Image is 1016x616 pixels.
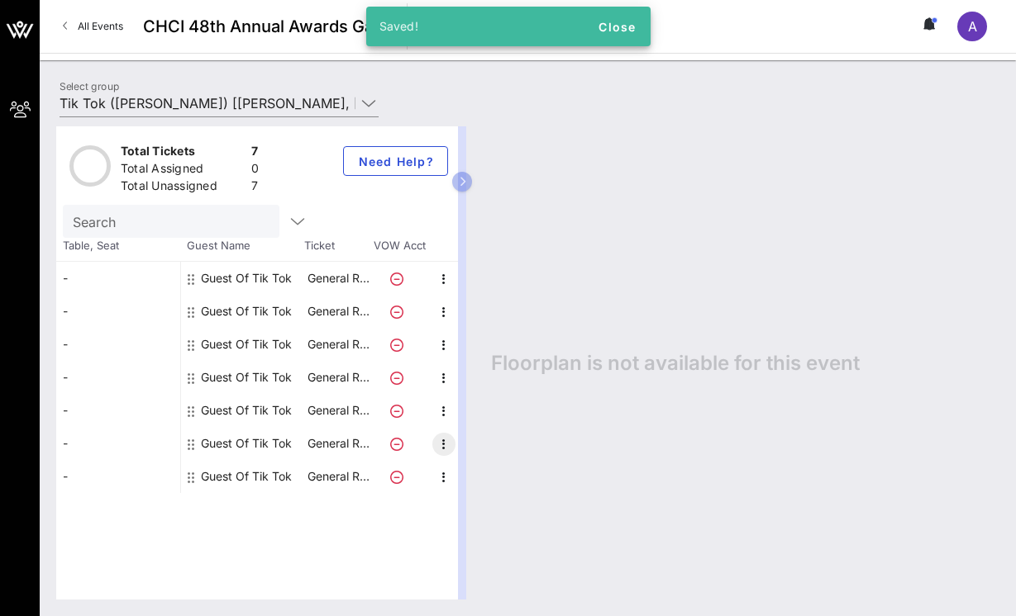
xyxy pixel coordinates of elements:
[305,328,371,361] p: General R…
[201,394,292,427] div: Guest Of Tik Tok
[379,19,419,33] span: Saved!
[60,80,119,92] label: Select group
[143,14,387,39] span: CHCI 48th Annual Awards Gala
[56,295,180,328] div: -
[56,394,180,427] div: -
[201,262,292,295] div: Guest Of Tik Tok
[251,143,259,163] div: 7
[957,12,987,41] div: A
[305,427,371,460] p: General R…
[56,328,180,361] div: -
[591,12,644,41] button: Close
[357,154,434,168] span: Need Help?
[201,460,292,493] div: Guest Of Tik Tok
[56,460,180,493] div: -
[56,361,180,394] div: -
[201,295,292,328] div: Guest Of Tik Tok
[343,146,448,176] button: Need Help?
[53,13,133,40] a: All Events
[78,20,123,32] span: All Events
[251,178,259,198] div: 7
[305,295,371,328] p: General R…
[201,427,292,460] div: Guest Of Tik Tok
[305,361,371,394] p: General R…
[251,160,259,181] div: 0
[304,238,370,254] span: Ticket
[121,143,245,163] div: Total Tickets
[968,18,977,35] span: A
[491,351,860,376] span: Floorplan is not available for this event
[305,262,371,295] p: General R…
[121,178,245,198] div: Total Unassigned
[56,238,180,254] span: Table, Seat
[180,238,304,254] span: Guest Name
[56,262,180,295] div: -
[305,460,371,493] p: General R…
[201,328,292,361] div: Guest Of Tik Tok
[56,427,180,460] div: -
[201,361,292,394] div: Guest Of Tik Tok
[370,238,428,254] span: VOW Acct
[305,394,371,427] p: General R…
[121,160,245,181] div: Total Assigned
[598,20,637,34] span: Close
